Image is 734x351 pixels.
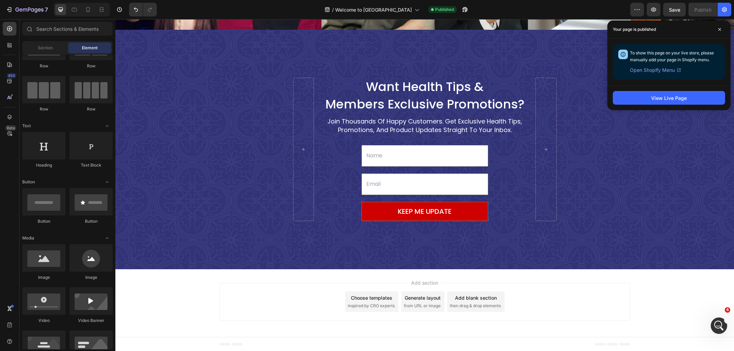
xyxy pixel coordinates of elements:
[335,6,412,13] span: Welcome to [GEOGRAPHIC_DATA]
[22,224,27,229] button: Gif picker
[25,160,131,181] div: like if the subscribe email is existed, then no email sent
[29,36,98,41] b: Marketing > Automations
[293,260,326,267] span: Add section
[613,26,656,33] p: Your page is published
[20,4,30,15] img: Profile image for Brad
[435,6,454,13] span: Published
[22,123,31,129] span: Text
[102,177,113,187] span: Toggle open
[22,63,65,69] div: Row
[289,275,325,282] div: Generate layout
[5,187,131,257] div: Brad says…
[340,275,381,282] div: Add blank section
[102,120,113,131] span: Toggle open
[22,106,65,112] div: Row
[69,274,113,281] div: Image
[725,307,730,313] span: 4
[22,22,113,36] input: Search Sections & Elements
[236,275,277,282] div: Choose templates
[22,179,35,185] span: Button
[5,137,131,159] div: Nano says…
[246,126,373,147] input: Name
[7,73,16,78] div: 450
[5,104,131,138] div: Brad says…
[6,210,131,221] textarea: Message…
[82,45,98,51] span: Element
[332,6,334,13] span: /
[33,224,38,229] button: Upload attachment
[289,284,325,290] span: from URL or image
[107,3,120,16] button: Home
[120,3,132,15] div: Close
[5,81,112,103] div: Can you please try this and update me if it's okay for you?
[11,108,107,128] div: Here is the guidance for Automation with Shopify. I hope this will be helpful to you.
[651,94,687,102] div: View Live Page
[3,3,51,16] button: 7
[22,235,34,241] span: Media
[205,98,414,115] p: join thousands of happy customers. get exclusive health tips, promotions, and product updates str...
[30,164,126,177] div: like if the subscribe email is existed, then no email sent
[232,284,279,290] span: inspired by CRO experts
[22,274,65,281] div: Image
[5,125,16,131] div: Beta
[282,187,336,197] div: KEEP ME UPDATE
[43,224,49,229] button: Start recording
[694,6,711,13] div: Publish
[129,3,157,16] div: Undo/Redo
[28,121,81,127] a: [URL][DOMAIN_NAME]
[102,233,113,244] span: Toggle open
[5,187,112,242] div: Each subscriber in Newsletter is unique. In other words, each email can be submitted only once.Af...
[5,160,131,187] div: Nano says…
[5,104,112,132] div: Here is the guidance for Automation with Shopify. I hope this will be helpful to you.[URL][DOMAIN...
[38,45,53,51] span: Section
[69,106,113,112] div: Row
[11,191,107,238] div: Each subscriber in Newsletter is unique. In other words, each email can be submitted only once. A...
[117,221,128,232] button: Send a message…
[4,3,17,16] button: go back
[246,154,373,176] input: Email
[22,162,65,168] div: Heading
[630,66,675,74] span: Open Shopify Menu
[33,9,47,15] p: Active
[33,3,78,9] h1: [PERSON_NAME]
[630,50,714,62] span: To show this page on your live store, please manually add your page in Shopify menu.
[334,284,385,290] span: then drag & drop elements
[69,162,113,168] div: Text Block
[246,183,372,201] button: KEEP ME UPDATE
[663,3,686,16] button: Save
[30,141,126,155] div: do you know how can I set condition in the FLOW?
[669,7,680,13] span: Save
[11,85,107,99] div: Can you please try this and update me if it's okay for you?
[11,224,16,230] button: Emoji picker
[204,58,415,94] h2: Want Health Tips & Members Exclusive Promotions?
[5,81,131,103] div: Brad says…
[115,19,734,351] iframe: Design area
[613,91,725,105] button: View Live Page
[25,137,131,159] div: do you know how can I set condition in the FLOW?
[45,5,48,14] p: 7
[711,317,727,334] iframe: Intercom live chat
[688,3,717,16] button: Publish
[69,218,113,224] div: Button
[22,218,65,224] div: Button
[22,317,65,324] div: Video
[69,317,113,324] div: Video Banner
[69,63,113,69] div: Row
